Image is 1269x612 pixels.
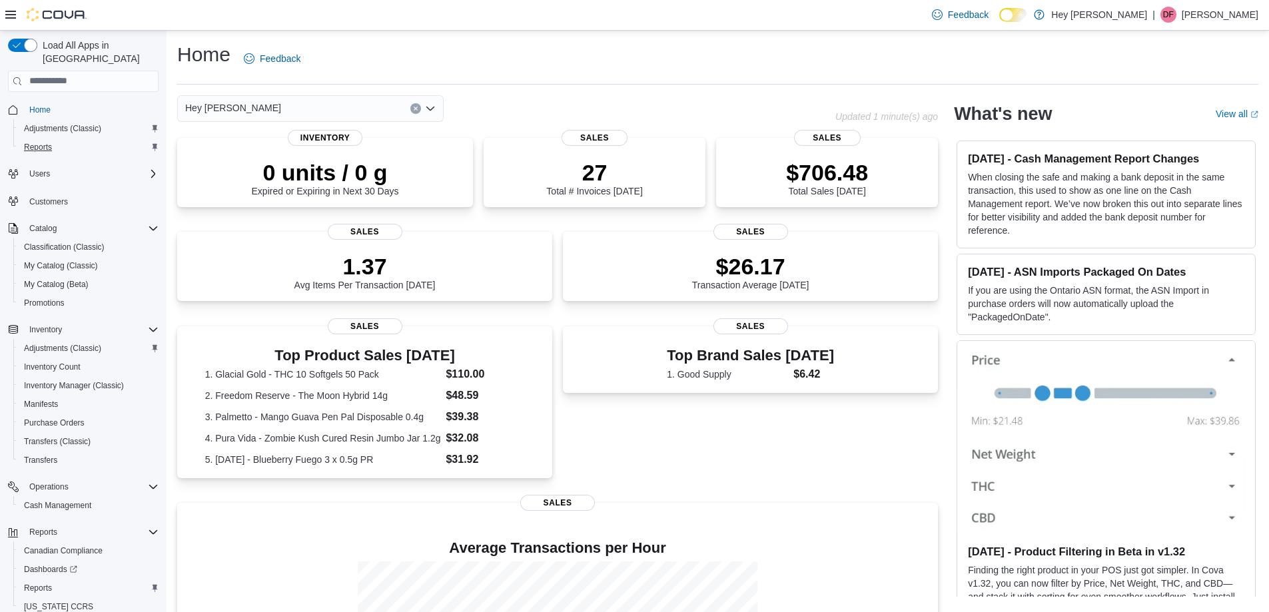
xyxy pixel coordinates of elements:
span: Transfers (Classic) [19,434,159,450]
span: Sales [713,224,788,240]
div: Expired or Expiring in Next 30 Days [252,159,399,196]
input: Dark Mode [999,8,1027,22]
button: Open list of options [425,103,436,114]
span: Transfers [24,455,57,465]
h2: What's new [954,103,1052,125]
p: If you are using the Ontario ASN format, the ASN Import in purchase orders will now automatically... [968,284,1244,324]
button: Adjustments (Classic) [13,339,164,358]
dd: $39.38 [446,409,524,425]
h3: Top Product Sales [DATE] [205,348,525,364]
span: Customers [29,196,68,207]
h3: [DATE] - Cash Management Report Changes [968,152,1244,165]
span: Catalog [29,223,57,234]
a: Inventory Manager (Classic) [19,378,129,394]
div: Transaction Average [DATE] [692,253,809,290]
p: [PERSON_NAME] [1182,7,1258,23]
span: Inventory Manager (Classic) [19,378,159,394]
span: My Catalog (Classic) [19,258,159,274]
span: Customers [24,192,159,209]
button: Reports [24,524,63,540]
a: Transfers (Classic) [19,434,96,450]
p: Updated 1 minute(s) ago [835,111,938,122]
span: Cash Management [24,500,91,511]
span: Promotions [24,298,65,308]
span: Adjustments (Classic) [19,340,159,356]
a: Feedback [927,1,994,28]
button: Canadian Compliance [13,541,164,560]
button: Promotions [13,294,164,312]
span: Sales [562,130,628,146]
span: Load All Apps in [GEOGRAPHIC_DATA] [37,39,159,65]
p: $706.48 [786,159,868,186]
p: 27 [546,159,642,186]
span: Canadian Compliance [19,543,159,559]
dd: $110.00 [446,366,524,382]
span: Inventory Count [24,362,81,372]
span: Users [29,168,50,179]
a: Dashboards [19,561,83,577]
button: Transfers (Classic) [13,432,164,451]
button: Catalog [3,219,164,238]
a: Inventory Count [19,359,86,375]
span: Manifests [19,396,159,412]
a: Dashboards [13,560,164,579]
a: Purchase Orders [19,415,90,431]
button: My Catalog (Beta) [13,275,164,294]
dd: $31.92 [446,452,524,467]
a: Adjustments (Classic) [19,340,107,356]
a: Manifests [19,396,63,412]
span: Operations [24,479,159,495]
span: Feedback [260,52,300,65]
a: Feedback [238,45,306,72]
span: Sales [794,130,861,146]
div: Avg Items Per Transaction [DATE] [294,253,436,290]
dt: 5. [DATE] - Blueberry Fuego 3 x 0.5g PR [205,453,441,466]
span: Sales [328,318,402,334]
span: Classification (Classic) [24,242,105,252]
span: Catalog [24,220,159,236]
button: Transfers [13,451,164,469]
a: Cash Management [19,497,97,513]
span: Adjustments (Classic) [24,123,101,134]
a: My Catalog (Beta) [19,276,94,292]
span: Sales [328,224,402,240]
a: Classification (Classic) [19,239,110,255]
a: Reports [19,139,57,155]
button: My Catalog (Classic) [13,256,164,275]
a: Home [24,102,56,118]
h3: [DATE] - ASN Imports Packaged On Dates [968,265,1244,278]
dt: 1. Good Supply [667,368,788,381]
p: Hey [PERSON_NAME] [1051,7,1147,23]
button: Operations [24,479,74,495]
span: Promotions [19,295,159,311]
button: Inventory [24,322,67,338]
span: Home [24,101,159,118]
p: 0 units / 0 g [252,159,399,186]
span: My Catalog (Classic) [24,260,98,271]
span: Dark Mode [999,22,1000,23]
p: 1.37 [294,253,436,280]
dt: 3. Palmetto - Mango Guava Pen Pal Disposable 0.4g [205,410,441,424]
p: | [1152,7,1155,23]
button: Users [3,164,164,183]
button: Reports [13,138,164,156]
span: Reports [19,139,159,155]
a: View allExternal link [1216,109,1258,119]
span: Transfers (Classic) [24,436,91,447]
button: Adjustments (Classic) [13,119,164,138]
span: Sales [713,318,788,334]
dd: $32.08 [446,430,524,446]
a: My Catalog (Classic) [19,258,103,274]
span: Purchase Orders [19,415,159,431]
div: Total Sales [DATE] [786,159,868,196]
span: Transfers [19,452,159,468]
div: Total # Invoices [DATE] [546,159,642,196]
dd: $48.59 [446,388,524,404]
button: Cash Management [13,496,164,515]
a: Canadian Compliance [19,543,108,559]
button: Customers [3,191,164,210]
span: Inventory [24,322,159,338]
span: Adjustments (Classic) [24,343,101,354]
dt: 1. Glacial Gold - THC 10 Softgels 50 Pack [205,368,441,381]
span: Operations [29,481,69,492]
